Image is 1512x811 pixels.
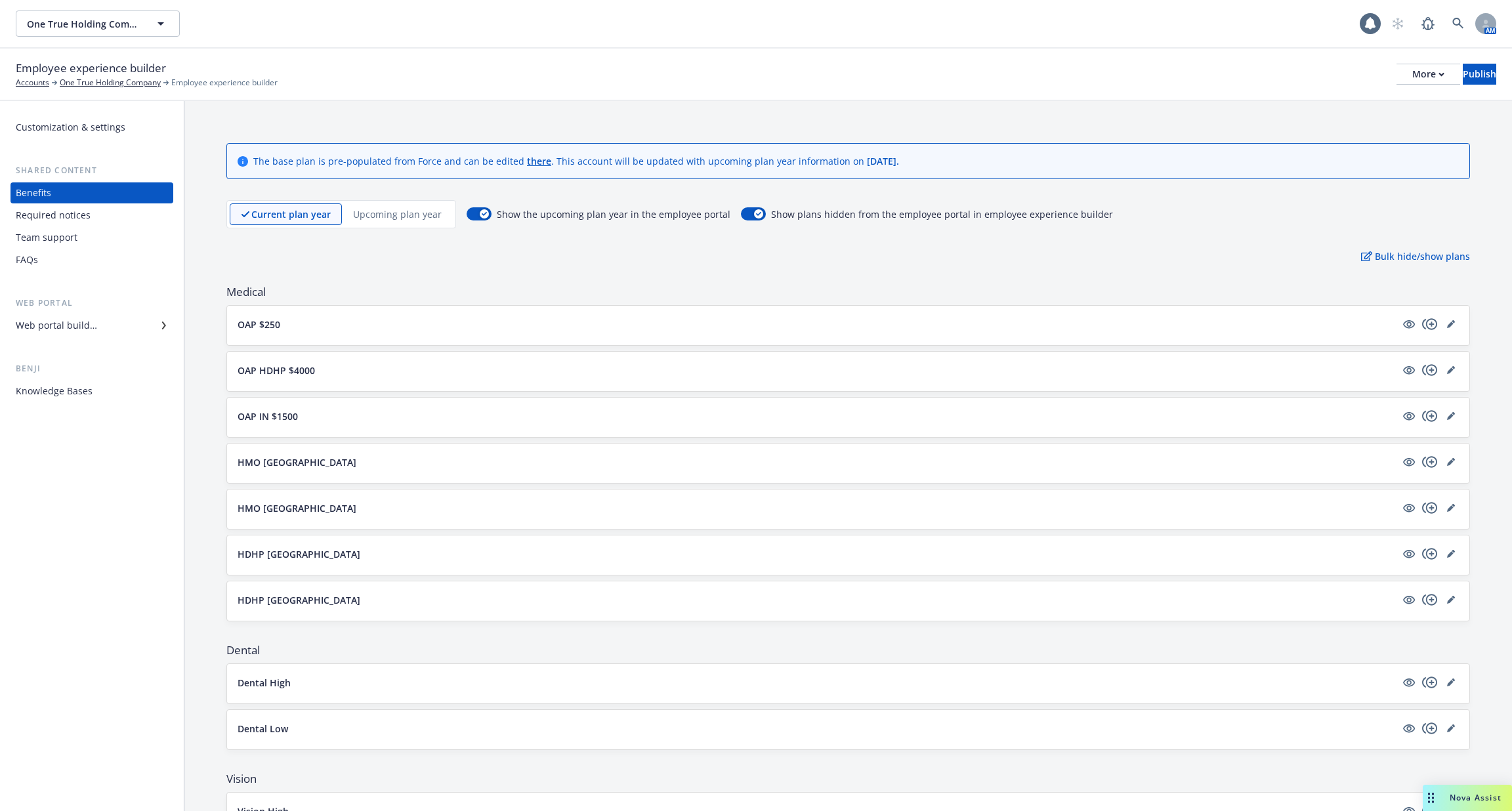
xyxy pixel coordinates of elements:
[1422,500,1438,516] a: copyPlus
[1443,546,1459,562] a: editPencil
[238,593,360,607] p: HDHP [GEOGRAPHIC_DATA]
[1443,316,1459,332] a: editPencil
[1401,316,1417,332] a: visible
[226,642,1470,658] span: Dental
[226,284,1470,300] span: Medical
[1443,500,1459,516] a: editPencil
[1422,592,1438,608] a: copyPlus
[771,207,1113,221] span: Show plans hidden from the employee portal in employee experience builder
[1443,408,1459,424] a: editPencil
[10,381,173,402] a: Knowledge Bases
[1422,454,1438,470] a: copyPlus
[10,362,173,375] div: Benji
[16,182,51,203] div: Benefits
[1422,408,1438,424] a: copyPlus
[353,207,442,221] p: Upcoming plan year
[27,17,140,31] span: One True Holding Company
[10,182,173,203] a: Benefits
[1401,362,1417,378] a: visible
[238,364,315,377] p: OAP HDHP $4000
[10,249,173,270] a: FAQs
[226,771,1470,787] span: Vision
[16,381,93,402] div: Knowledge Bases
[1443,592,1459,608] a: editPencil
[171,77,278,89] span: Employee experience builder
[1401,675,1417,690] a: visible
[238,318,280,331] p: OAP $250
[238,722,1396,736] button: Dental Low
[1361,249,1470,263] p: Bulk hide/show plans
[238,547,1396,561] button: HDHP [GEOGRAPHIC_DATA]
[1450,792,1501,803] span: Nova Assist
[10,117,173,138] a: Customization & settings
[1401,546,1417,562] a: visible
[238,501,356,515] p: HMO [GEOGRAPHIC_DATA]
[1401,720,1417,736] a: visible
[867,155,899,167] span: [DATE] .
[238,318,1396,331] button: OAP $250
[551,155,867,167] span: . This account will be updated with upcoming plan year information on
[1422,316,1438,332] a: copyPlus
[1401,592,1417,608] a: visible
[1422,675,1438,690] a: copyPlus
[16,60,166,77] span: Employee experience builder
[238,455,356,469] p: HMO [GEOGRAPHIC_DATA]
[1396,64,1460,85] button: More
[1445,10,1471,37] a: Search
[251,207,331,221] p: Current plan year
[10,315,173,336] a: Web portal builder
[1412,64,1444,84] div: More
[1463,64,1496,85] button: Publish
[238,501,1396,515] button: HMO [GEOGRAPHIC_DATA]
[238,676,1396,690] button: Dental High
[1401,408,1417,424] a: visible
[1443,675,1459,690] a: editPencil
[1422,362,1438,378] a: copyPlus
[1443,454,1459,470] a: editPencil
[238,364,1396,377] button: OAP HDHP $4000
[1422,546,1438,562] a: copyPlus
[16,227,77,248] div: Team support
[527,155,551,167] a: there
[16,117,125,138] div: Customization & settings
[238,409,1396,423] button: OAP IN $1500
[1423,785,1439,811] div: Drag to move
[238,409,298,423] p: OAP IN $1500
[238,593,1396,607] button: HDHP [GEOGRAPHIC_DATA]
[16,77,49,89] a: Accounts
[1401,454,1417,470] a: visible
[10,164,173,177] div: Shared content
[10,297,173,310] div: Web portal
[16,10,180,37] button: One True Holding Company
[238,547,360,561] p: HDHP [GEOGRAPHIC_DATA]
[10,205,173,226] a: Required notices
[238,722,288,736] p: Dental Low
[60,77,161,89] a: One True Holding Company
[1401,500,1417,516] a: visible
[10,227,173,248] a: Team support
[238,455,1396,469] button: HMO [GEOGRAPHIC_DATA]
[16,249,38,270] div: FAQs
[1385,10,1411,37] a: Start snowing
[497,207,730,221] span: Show the upcoming plan year in the employee portal
[1463,64,1496,84] div: Publish
[16,315,97,336] div: Web portal builder
[1415,10,1441,37] a: Report a Bug
[1422,720,1438,736] a: copyPlus
[1443,362,1459,378] a: editPencil
[238,676,291,690] p: Dental High
[1423,785,1512,811] button: Nova Assist
[16,205,91,226] div: Required notices
[1443,720,1459,736] a: editPencil
[253,155,527,167] span: The base plan is pre-populated from Force and can be edited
